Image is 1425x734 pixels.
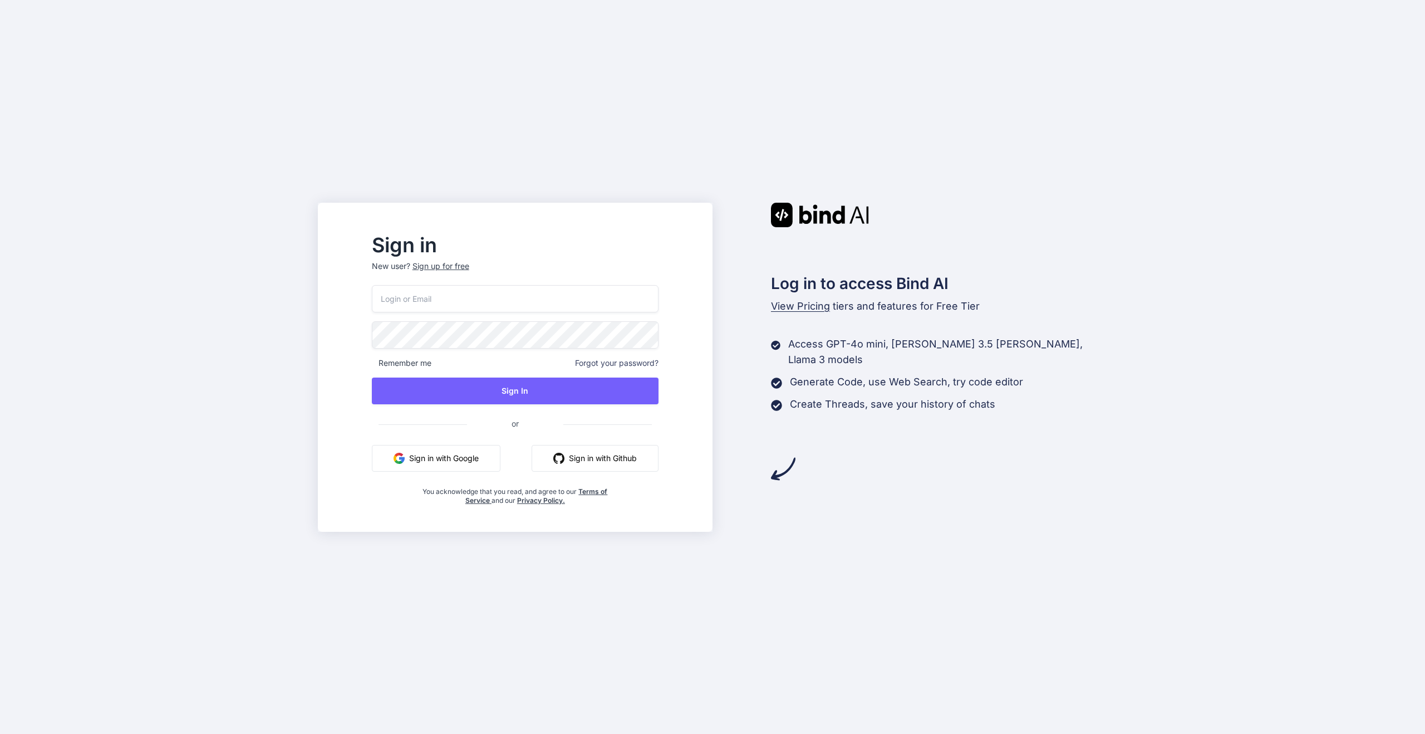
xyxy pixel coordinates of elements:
[575,358,659,369] span: Forgot your password?
[372,261,659,285] p: New user?
[372,445,500,472] button: Sign in with Google
[771,300,830,312] span: View Pricing
[420,481,611,505] div: You acknowledge that you read, and agree to our and our
[394,453,405,464] img: google
[771,272,1107,295] h2: Log in to access Bind AI
[788,336,1107,368] p: Access GPT-4o mini, [PERSON_NAME] 3.5 [PERSON_NAME], Llama 3 models
[790,374,1023,390] p: Generate Code, use Web Search, try code editor
[372,378,659,404] button: Sign In
[771,299,1107,314] p: tiers and features for Free Tier
[517,496,565,505] a: Privacy Policy.
[771,457,795,481] img: arrow
[372,285,659,312] input: Login or Email
[532,445,659,472] button: Sign in with Github
[372,236,659,254] h2: Sign in
[771,203,869,227] img: Bind AI logo
[790,397,995,412] p: Create Threads, save your history of chats
[553,453,564,464] img: github
[465,487,608,505] a: Terms of Service
[412,261,469,272] div: Sign up for free
[467,410,563,437] span: or
[372,358,431,369] span: Remember me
